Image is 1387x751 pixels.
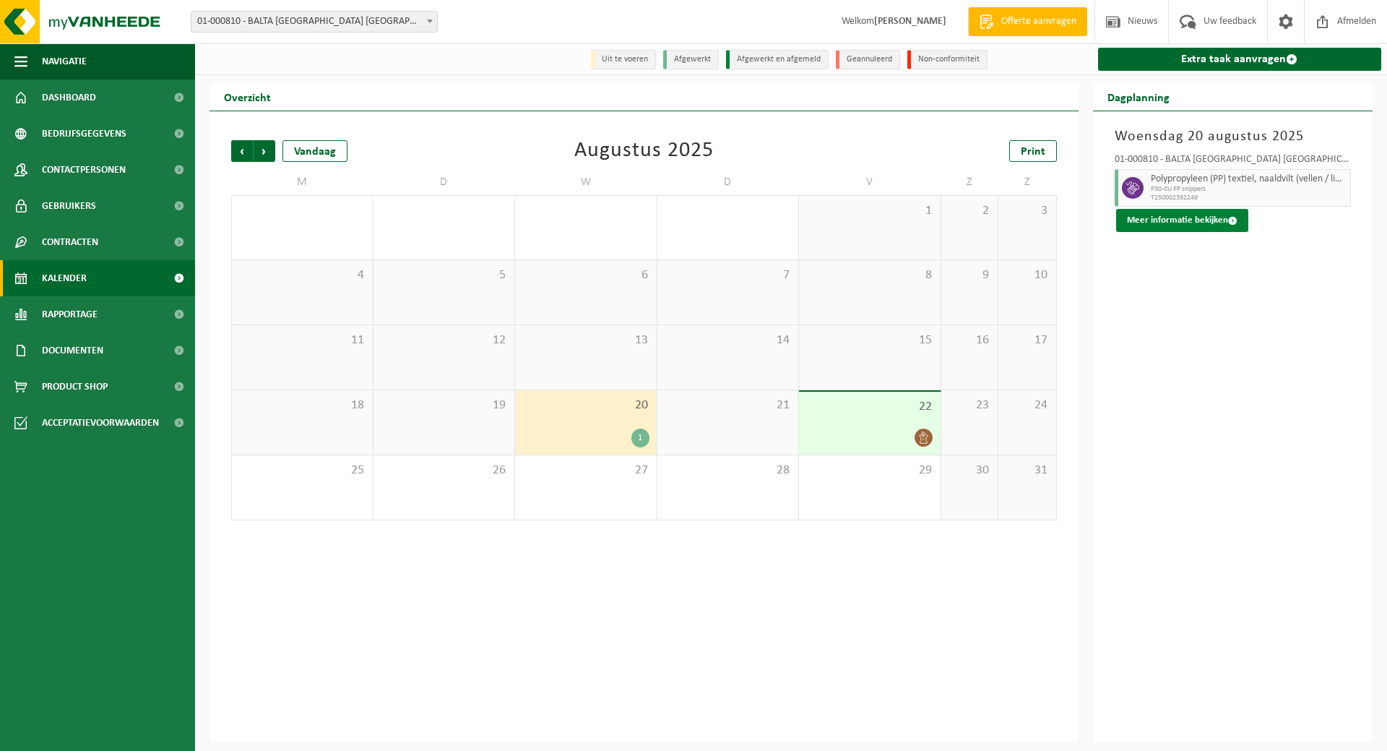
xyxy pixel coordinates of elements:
[1006,332,1048,348] span: 17
[941,169,999,195] td: Z
[42,116,126,152] span: Bedrijfsgegevens
[1006,398,1048,413] span: 24
[1093,82,1184,111] h2: Dagplanning
[836,50,900,69] li: Geannuleerd
[42,224,98,260] span: Contracten
[191,11,438,33] span: 01-000810 - BALTA OUDENAARDE NV - OUDENAARDE
[806,332,933,348] span: 15
[663,50,719,69] li: Afgewerkt
[874,16,946,27] strong: [PERSON_NAME]
[1151,194,1347,202] span: T250002392249
[949,267,991,283] span: 9
[806,203,933,219] span: 1
[968,7,1087,36] a: Offerte aanvragen
[591,50,656,69] li: Uit te voeren
[231,169,373,195] td: M
[1006,203,1048,219] span: 3
[515,169,657,195] td: W
[381,267,508,283] span: 5
[799,169,941,195] td: V
[239,398,366,413] span: 18
[806,267,933,283] span: 8
[806,399,933,415] span: 22
[239,463,366,479] span: 25
[231,140,253,162] span: Vorige
[949,463,991,479] span: 30
[949,203,991,219] span: 2
[191,12,437,32] span: 01-000810 - BALTA OUDENAARDE NV - OUDENAARDE
[522,332,649,348] span: 13
[665,267,792,283] span: 7
[42,152,126,188] span: Contactpersonen
[42,405,159,441] span: Acceptatievoorwaarden
[522,267,649,283] span: 6
[907,50,988,69] li: Non-conformiteit
[42,369,108,405] span: Product Shop
[1151,173,1347,185] span: Polypropyleen (PP) textiel, naaldvilt (vellen / linten)
[522,398,649,413] span: 20
[665,332,792,348] span: 14
[381,332,508,348] span: 12
[381,463,508,479] span: 26
[998,14,1080,29] span: Offerte aanvragen
[522,463,649,479] span: 27
[657,169,800,195] td: D
[574,140,714,162] div: Augustus 2025
[1098,48,1382,71] a: Extra taak aanvragen
[239,267,366,283] span: 4
[631,429,649,447] div: 1
[42,43,87,80] span: Navigatie
[239,332,366,348] span: 11
[806,463,933,479] span: 29
[42,188,96,224] span: Gebruikers
[1115,126,1352,147] h3: Woensdag 20 augustus 2025
[1006,267,1048,283] span: 10
[726,50,829,69] li: Afgewerkt en afgemeld
[949,398,991,413] span: 23
[1009,140,1057,162] a: Print
[1021,146,1045,158] span: Print
[665,398,792,413] span: 21
[42,260,87,296] span: Kalender
[1116,209,1248,232] button: Meer informatie bekijken
[42,80,96,116] span: Dashboard
[1006,463,1048,479] span: 31
[209,82,285,111] h2: Overzicht
[42,332,103,369] span: Documenten
[949,332,991,348] span: 16
[282,140,347,162] div: Vandaag
[1115,155,1352,169] div: 01-000810 - BALTA [GEOGRAPHIC_DATA] [GEOGRAPHIC_DATA] - [GEOGRAPHIC_DATA]
[373,169,516,195] td: D
[998,169,1056,195] td: Z
[665,463,792,479] span: 28
[42,296,98,332] span: Rapportage
[254,140,275,162] span: Volgende
[1151,185,1347,194] span: P30-CU PP snippers
[381,398,508,413] span: 19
